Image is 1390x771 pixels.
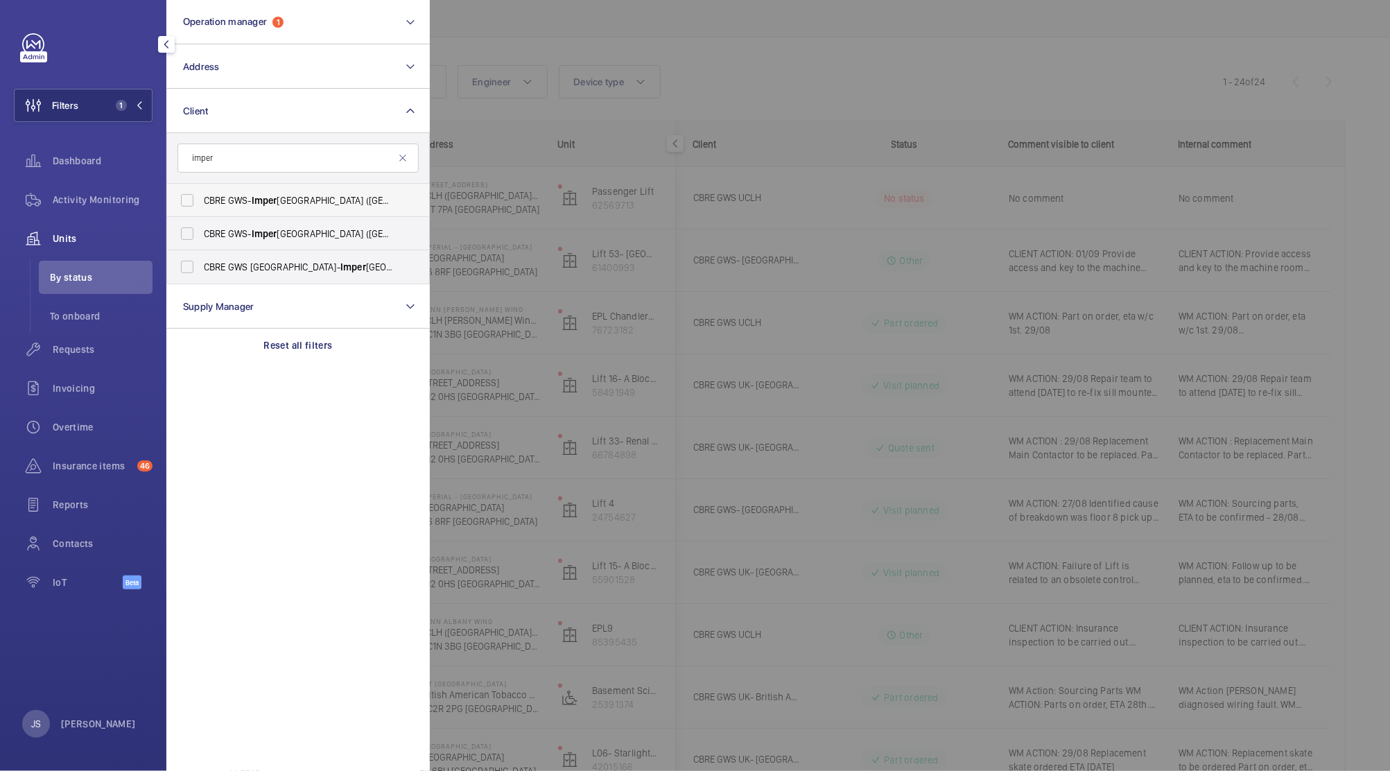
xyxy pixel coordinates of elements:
[137,460,153,471] span: 46
[53,381,153,395] span: Invoicing
[61,717,136,731] p: [PERSON_NAME]
[53,575,123,589] span: IoT
[50,309,153,323] span: To onboard
[52,98,78,112] span: Filters
[53,343,153,356] span: Requests
[31,717,41,731] p: JS
[123,575,141,589] span: Beta
[53,232,153,245] span: Units
[14,89,153,122] button: Filters1
[53,193,153,207] span: Activity Monitoring
[53,498,153,512] span: Reports
[53,459,132,473] span: Insurance items
[53,420,153,434] span: Overtime
[116,100,127,111] span: 1
[53,537,153,551] span: Contacts
[53,154,153,168] span: Dashboard
[50,270,153,284] span: By status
